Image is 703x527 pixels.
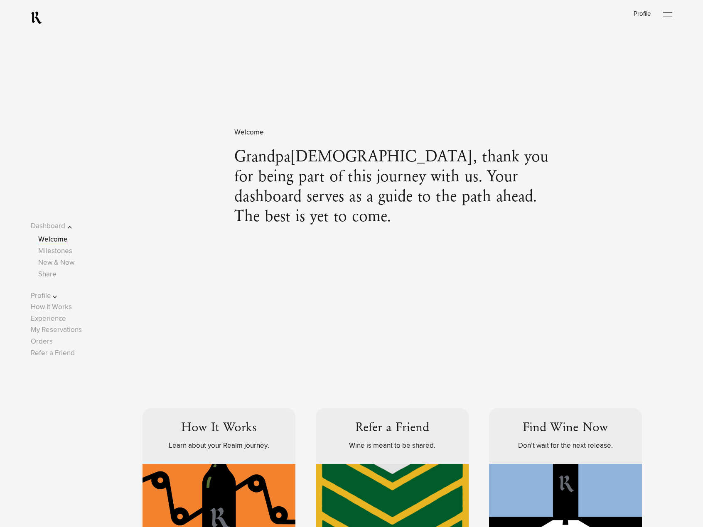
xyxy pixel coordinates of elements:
button: Profile [31,290,84,302]
h3: Refer a Friend [355,421,429,436]
a: Refer a Friend [31,350,75,357]
span: Grandpa[DEMOGRAPHIC_DATA], thank you for being part of this journey with us. Your dashboard serve... [234,148,550,227]
button: Dashboard [31,221,84,232]
a: RealmCellars [31,11,42,24]
h3: Find Wine Now [523,421,608,436]
a: How It Works [31,304,72,311]
a: Milestones [38,248,72,255]
a: New & Now [38,259,74,266]
h3: How It Works [181,421,257,436]
div: Wine is meant to be shared. [328,440,456,451]
a: Orders [31,338,53,345]
a: Profile [634,11,651,17]
div: Learn about your Realm journey. [155,440,283,451]
span: Welcome [234,127,550,138]
a: Welcome [38,236,68,243]
div: Don’t wait for the next release. [501,440,629,451]
a: Experience [31,315,66,322]
a: Share [38,271,57,278]
a: My Reservations [31,327,82,334]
